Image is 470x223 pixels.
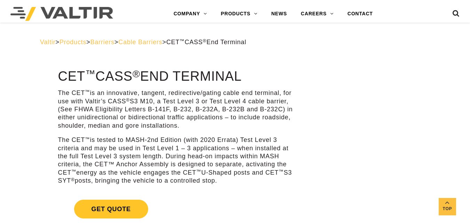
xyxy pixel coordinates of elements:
[133,68,140,79] sup: ®
[439,198,456,215] a: Top
[166,39,246,46] span: CET CASS End Terminal
[59,39,86,46] a: Products
[203,38,207,43] sup: ®
[10,7,113,21] img: Valtir
[294,7,341,21] a: CAREERS
[118,39,162,46] a: Cable Barriers
[264,7,294,21] a: NEWS
[196,169,201,174] sup: ™
[126,97,130,103] sup: ®
[439,205,456,213] span: Top
[40,39,55,46] a: Valtir
[58,69,295,84] h1: CET CASS End Terminal
[341,7,380,21] a: CONTACT
[58,89,295,130] p: The CET is an innovative, tangent, redirective/gating cable end terminal, for use with Valtir’s C...
[90,39,114,46] a: Barriers
[40,38,430,46] div: > > > >
[71,177,75,182] sup: ®
[58,136,295,185] p: The CET is tested to MASH-2nd Edition (with 2020 Errata) Test Level 3 criteria and may be used in...
[167,7,214,21] a: COMPANY
[180,38,184,43] sup: ™
[279,169,284,174] sup: ™
[85,136,90,142] sup: ™
[85,89,90,94] sup: ™
[74,200,148,218] span: Get Quote
[85,68,95,79] sup: ™
[214,7,264,21] a: PRODUCTS
[71,169,76,174] sup: ™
